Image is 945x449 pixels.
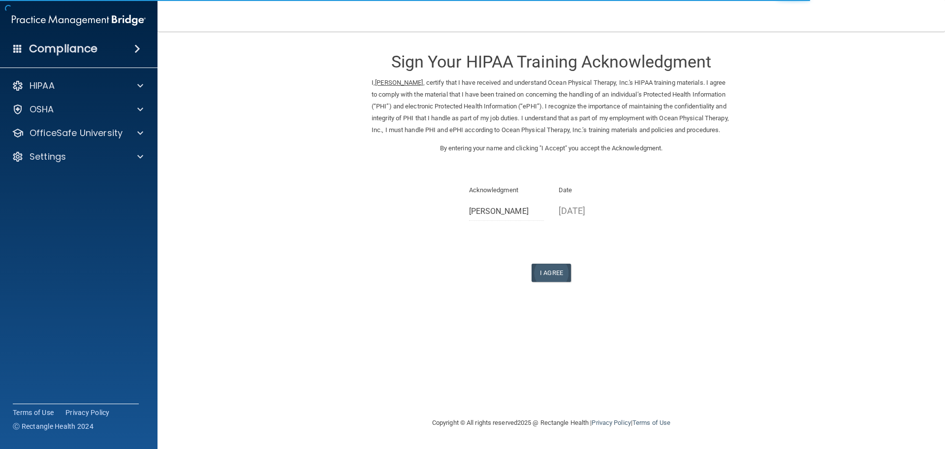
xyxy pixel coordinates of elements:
[30,151,66,163] p: Settings
[559,203,634,219] p: [DATE]
[30,127,123,139] p: OfficeSafe University
[559,184,634,196] p: Date
[375,79,423,86] ins: [PERSON_NAME]
[372,77,731,136] p: I, , certify that I have received and understand Ocean Physical Therapy, Inc.'s HIPAA training ma...
[372,142,731,154] p: By entering your name and clicking "I Accept" you accept the Acknowledgment.
[12,151,143,163] a: Settings
[65,408,110,417] a: Privacy Policy
[12,80,143,92] a: HIPAA
[592,419,630,426] a: Privacy Policy
[12,10,146,30] img: PMB logo
[372,407,731,439] div: Copyright © All rights reserved 2025 @ Rectangle Health | |
[30,80,55,92] p: HIPAA
[12,104,143,115] a: OSHA
[29,42,97,56] h4: Compliance
[30,104,54,115] p: OSHA
[12,127,143,139] a: OfficeSafe University
[372,53,731,71] h3: Sign Your HIPAA Training Acknowledgment
[532,264,571,282] button: I Agree
[13,408,54,417] a: Terms of Use
[469,203,544,221] input: Full Name
[13,421,94,431] span: Ⓒ Rectangle Health 2024
[632,419,670,426] a: Terms of Use
[469,184,544,196] p: Acknowledgment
